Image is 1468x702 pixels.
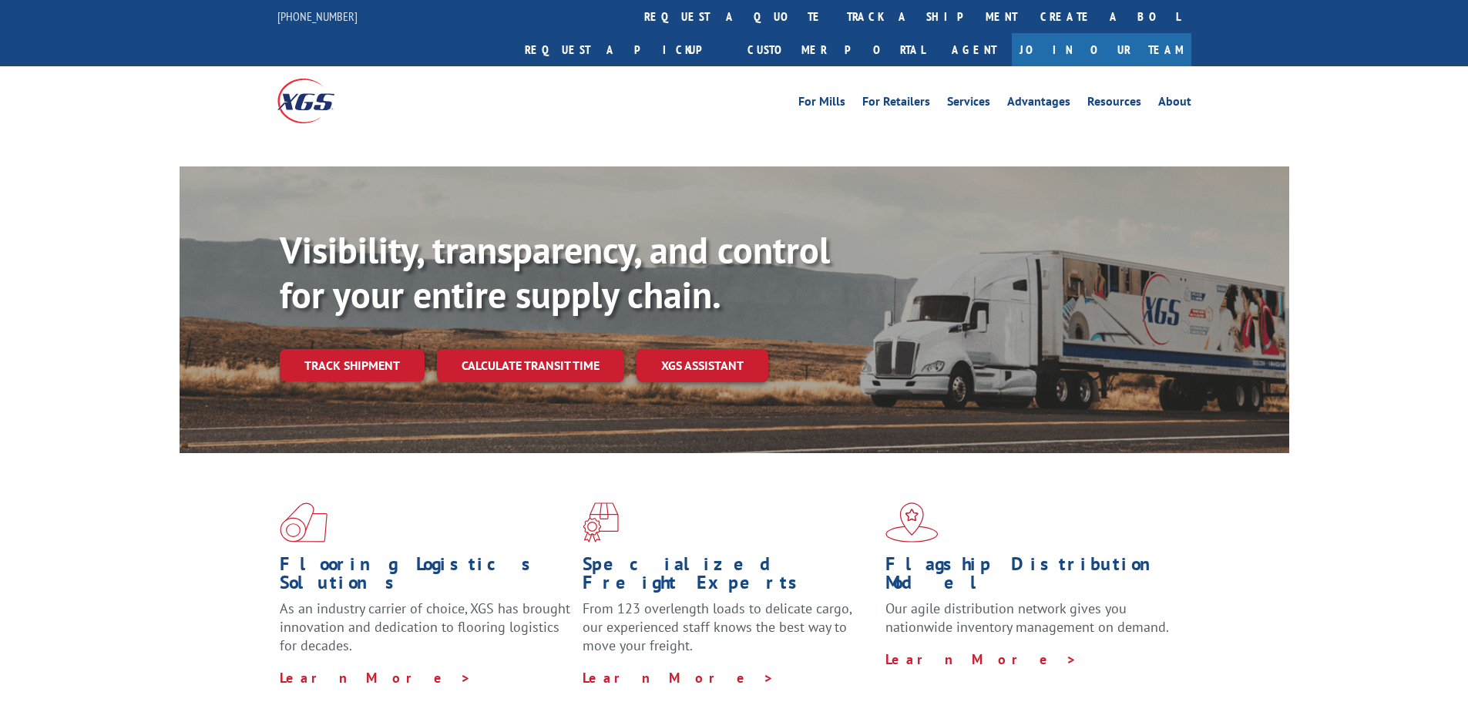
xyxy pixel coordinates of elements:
[1012,33,1191,66] a: Join Our Team
[637,349,768,382] a: XGS ASSISTANT
[1158,96,1191,113] a: About
[936,33,1012,66] a: Agent
[1087,96,1141,113] a: Resources
[947,96,990,113] a: Services
[277,8,358,24] a: [PHONE_NUMBER]
[280,669,472,687] a: Learn More >
[280,349,425,381] a: Track shipment
[736,33,936,66] a: Customer Portal
[280,226,830,318] b: Visibility, transparency, and control for your entire supply chain.
[513,33,736,66] a: Request a pickup
[437,349,624,382] a: Calculate transit time
[862,96,930,113] a: For Retailers
[583,555,874,600] h1: Specialized Freight Experts
[885,600,1169,636] span: Our agile distribution network gives you nationwide inventory management on demand.
[885,502,939,542] img: xgs-icon-flagship-distribution-model-red
[798,96,845,113] a: For Mills
[583,502,619,542] img: xgs-icon-focused-on-flooring-red
[885,650,1077,668] a: Learn More >
[280,502,328,542] img: xgs-icon-total-supply-chain-intelligence-red
[280,600,570,654] span: As an industry carrier of choice, XGS has brought innovation and dedication to flooring logistics...
[583,669,774,687] a: Learn More >
[1007,96,1070,113] a: Advantages
[280,555,571,600] h1: Flooring Logistics Solutions
[583,600,874,668] p: From 123 overlength loads to delicate cargo, our experienced staff knows the best way to move you...
[885,555,1177,600] h1: Flagship Distribution Model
